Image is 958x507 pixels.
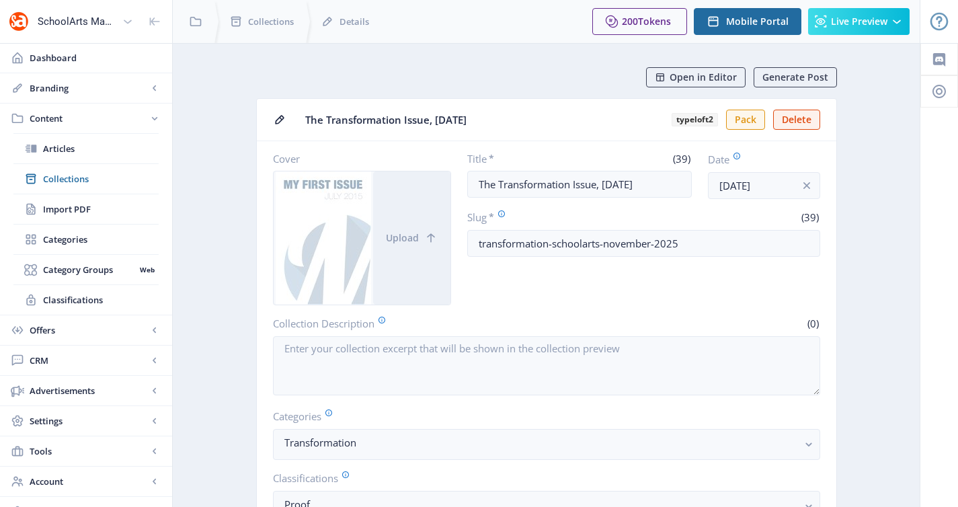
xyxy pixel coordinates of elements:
[43,293,159,307] span: Classifications
[762,72,828,83] span: Generate Post
[808,8,910,35] button: Live Preview
[248,15,294,28] span: Collections
[373,171,450,305] button: Upload
[43,142,159,155] span: Articles
[284,434,798,451] nb-select-label: Transformation
[43,172,159,186] span: Collections
[135,263,159,276] nb-badge: Web
[13,164,159,194] a: Collections
[8,11,30,32] img: properties.app_icon.png
[773,110,820,130] button: Delete
[793,172,820,199] button: info
[694,8,801,35] button: Mobile Portal
[386,233,419,243] span: Upload
[831,16,887,27] span: Live Preview
[30,51,161,65] span: Dashboard
[273,316,541,331] label: Collection Description
[708,152,809,167] label: Date
[467,171,692,198] input: Type Collection Title ...
[467,152,574,165] label: Title
[708,172,820,199] input: Publishing Date
[30,81,148,95] span: Branding
[43,233,159,246] span: Categories
[13,194,159,224] a: Import PDF
[805,317,820,330] span: (0)
[13,134,159,163] a: Articles
[30,444,148,458] span: Tools
[646,67,746,87] button: Open in Editor
[726,16,789,27] span: Mobile Portal
[671,152,692,165] span: (39)
[592,8,687,35] button: 200Tokens
[30,323,148,337] span: Offers
[273,409,809,424] label: Categories
[30,354,148,367] span: CRM
[670,72,737,83] span: Open in Editor
[30,112,148,125] span: Content
[13,225,159,254] a: Categories
[467,210,638,225] label: Slug
[13,285,159,315] a: Classifications
[800,179,813,192] nb-icon: info
[799,210,820,224] span: (39)
[340,15,369,28] span: Details
[43,202,159,216] span: Import PDF
[754,67,837,87] button: Generate Post
[43,263,135,276] span: Category Groups
[30,414,148,428] span: Settings
[726,110,765,130] button: Pack
[13,255,159,284] a: Category GroupsWeb
[638,15,671,28] span: Tokens
[273,152,441,165] label: Cover
[672,113,718,126] b: typeloft2
[273,429,820,460] button: Transformation
[30,384,148,397] span: Advertisements
[305,113,661,127] span: The Transformation Issue, [DATE]
[467,230,820,257] input: this-is-how-a-slug-looks-like
[38,7,117,36] div: SchoolArts Magazine
[30,475,148,488] span: Account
